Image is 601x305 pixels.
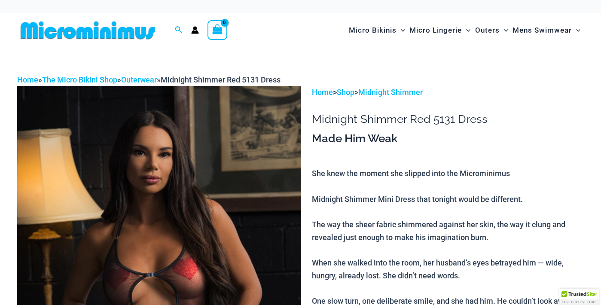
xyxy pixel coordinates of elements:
a: Shop [337,88,354,97]
a: Account icon link [191,26,199,34]
span: » » » [17,75,281,84]
div: TrustedSite Certified [559,289,599,305]
span: Micro Bikinis [349,19,397,41]
h1: Midnight Shimmer Red 5131 Dress [312,113,584,126]
a: Micro BikinisMenu ToggleMenu Toggle [347,17,407,43]
span: Menu Toggle [462,19,470,41]
span: Menu Toggle [397,19,405,41]
a: Home [312,88,333,97]
a: View Shopping Cart, empty [207,20,227,40]
span: Outers [475,19,500,41]
span: Midnight Shimmer Red 5131 Dress [161,75,281,84]
h3: Made Him Weak [312,131,584,146]
p: > > [312,86,584,99]
img: MM SHOP LOGO FLAT [17,21,159,40]
span: Menu Toggle [572,19,580,41]
a: Home [17,75,38,84]
a: Outerwear [121,75,157,84]
a: Search icon link [175,25,183,36]
a: Mens SwimwearMenu ToggleMenu Toggle [510,17,583,43]
a: The Micro Bikini Shop [42,75,117,84]
span: Menu Toggle [500,19,508,41]
a: Micro LingerieMenu ToggleMenu Toggle [407,17,473,43]
span: Micro Lingerie [409,19,462,41]
a: OutersMenu ToggleMenu Toggle [473,17,510,43]
nav: Site Navigation [345,16,584,45]
a: Midnight Shimmer [358,88,423,97]
span: Mens Swimwear [513,19,572,41]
